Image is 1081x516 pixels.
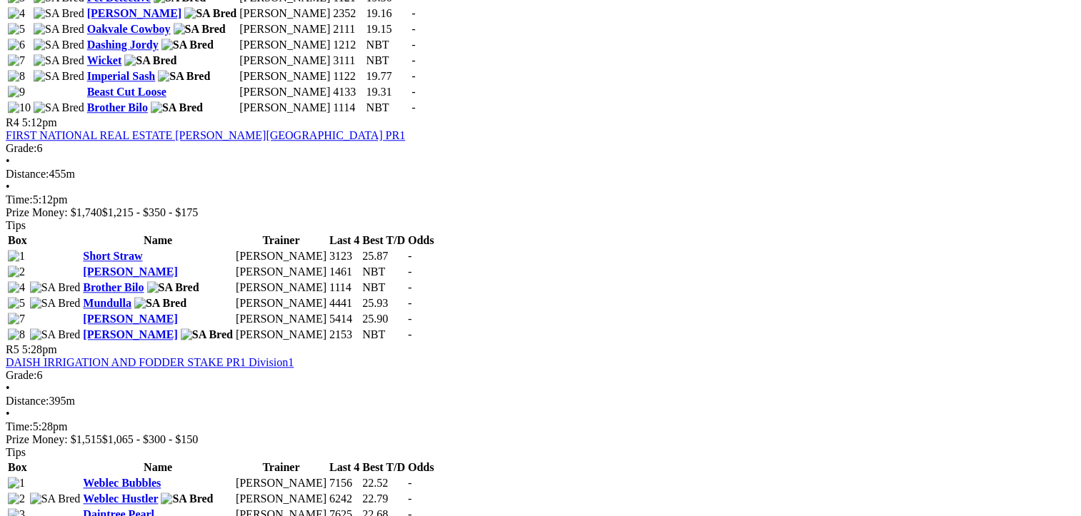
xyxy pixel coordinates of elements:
td: NBT [362,328,406,342]
img: 5 [8,297,25,310]
span: - [408,297,412,309]
span: • [6,382,10,394]
img: 10 [8,101,31,114]
span: - [408,328,412,340]
td: 1212 [332,38,364,52]
img: 7 [8,54,25,67]
a: Brother Bilo [83,281,144,293]
a: Wicket [87,54,122,66]
div: 5:28pm [6,420,1075,433]
td: [PERSON_NAME] [235,265,327,279]
img: 1 [8,250,25,263]
img: SA Bred [34,101,84,114]
div: 395m [6,395,1075,408]
img: SA Bred [34,7,84,20]
td: 2352 [332,6,364,21]
span: R5 [6,343,19,355]
span: - [412,39,415,51]
td: 19.31 [366,85,410,99]
th: Best T/D [362,233,406,248]
span: - [412,101,415,113]
div: 455m [6,168,1075,181]
th: Last 4 [329,233,360,248]
img: SA Bred [158,70,210,83]
th: Best T/D [362,460,406,475]
span: - [408,281,412,293]
a: Imperial Sash [87,70,156,82]
td: 19.16 [366,6,410,21]
td: [PERSON_NAME] [235,312,327,326]
a: [PERSON_NAME] [87,7,181,19]
img: SA Bred [184,7,236,20]
div: 5:12pm [6,193,1075,206]
img: 1 [8,477,25,490]
img: SA Bred [161,39,214,51]
td: 1114 [329,280,360,295]
span: - [412,70,415,82]
a: DAISH IRRIGATION AND FODDER STAKE PR1 Division1 [6,356,294,368]
td: 25.93 [362,296,406,310]
th: Trainer [235,233,327,248]
a: [PERSON_NAME] [83,265,177,278]
td: [PERSON_NAME] [235,492,327,506]
a: Mundulla [83,297,131,309]
a: [PERSON_NAME] [83,328,177,340]
a: FIRST NATIONAL REAL ESTATE [PERSON_NAME][GEOGRAPHIC_DATA] PR1 [6,129,405,141]
span: - [408,492,412,505]
td: NBT [366,54,410,68]
td: [PERSON_NAME] [239,69,331,84]
td: 2153 [329,328,360,342]
img: 8 [8,70,25,83]
img: 7 [8,313,25,325]
td: 4133 [332,85,364,99]
span: • [6,181,10,193]
span: Distance: [6,168,49,180]
span: $1,065 - $300 - $150 [102,433,199,445]
span: Time: [6,420,33,432]
td: 3123 [329,249,360,263]
span: - [408,477,412,489]
img: SA Bred [134,297,186,310]
span: Distance: [6,395,49,407]
span: - [408,313,412,325]
td: [PERSON_NAME] [235,328,327,342]
th: Name [82,233,234,248]
td: 22.52 [362,476,406,490]
td: [PERSON_NAME] [239,101,331,115]
img: SA Bred [34,54,84,67]
img: SA Bred [161,492,213,505]
td: [PERSON_NAME] [239,38,331,52]
td: 22.79 [362,492,406,506]
img: SA Bred [181,328,233,341]
span: - [412,86,415,98]
td: 7156 [329,476,360,490]
td: 1122 [332,69,364,84]
td: [PERSON_NAME] [235,249,327,263]
td: NBT [362,265,406,279]
a: Beast Cut Loose [87,86,166,98]
img: 4 [8,7,25,20]
a: Oakvale Cowboy [87,23,171,35]
img: 2 [8,492,25,505]
img: 4 [8,281,25,294]
td: NBT [362,280,406,295]
td: 25.87 [362,249,406,263]
td: 1461 [329,265,360,279]
td: [PERSON_NAME] [235,280,327,295]
span: • [6,408,10,420]
img: 9 [8,86,25,98]
th: Odds [407,233,434,248]
span: - [412,54,415,66]
td: [PERSON_NAME] [239,6,331,21]
th: Odds [407,460,434,475]
span: Box [8,461,27,473]
td: [PERSON_NAME] [239,85,331,99]
img: SA Bred [34,23,84,36]
div: Prize Money: $1,515 [6,433,1075,446]
span: Tips [6,219,26,231]
td: [PERSON_NAME] [239,54,331,68]
td: 19.15 [366,22,410,36]
td: 2111 [332,22,364,36]
a: Dashing Jordy [87,39,159,51]
img: 5 [8,23,25,36]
